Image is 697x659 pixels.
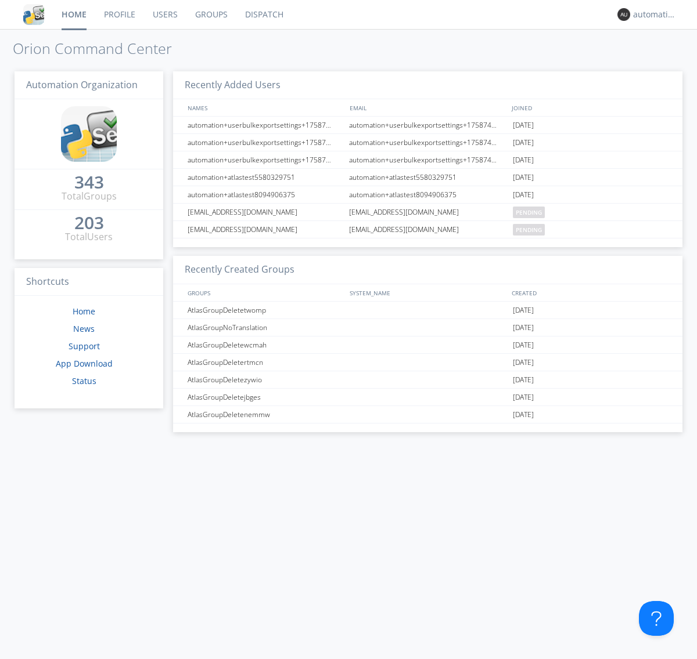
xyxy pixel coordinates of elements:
[15,268,163,296] h3: Shortcuts
[513,371,534,389] span: [DATE]
[513,207,545,218] span: pending
[173,336,682,354] a: AtlasGroupDeletewcmah[DATE]
[509,99,671,116] div: JOINED
[65,230,113,244] div: Total Users
[185,336,346,353] div: AtlasGroupDeletewcmah
[513,336,534,354] span: [DATE]
[346,204,510,220] div: [EMAIL_ADDRESS][DOMAIN_NAME]
[185,406,346,423] div: AtlasGroupDeletenemmw
[61,106,117,162] img: cddb5a64eb264b2086981ab96f4c1ba7
[173,256,682,284] h3: Recently Created Groups
[73,306,95,317] a: Home
[173,151,682,169] a: automation+userbulkexportsettings+1758741345automation+userbulkexportsettings+1758741345[DATE]
[513,224,545,236] span: pending
[633,9,677,20] div: automation+atlas0003
[173,371,682,389] a: AtlasGroupDeletezywio[DATE]
[173,71,682,100] h3: Recently Added Users
[173,389,682,406] a: AtlasGroupDeletejbges[DATE]
[513,354,534,371] span: [DATE]
[346,186,510,203] div: automation+atlastest8094906375
[347,284,509,301] div: SYSTEM_NAME
[185,99,344,116] div: NAMES
[173,134,682,151] a: automation+userbulkexportsettings+1758741353automation+userbulkexportsettings+1758741353[DATE]
[513,319,534,336] span: [DATE]
[346,151,510,168] div: automation+userbulkexportsettings+1758741345
[185,151,346,168] div: automation+userbulkexportsettings+1758741345
[173,319,682,336] a: AtlasGroupNoTranslation[DATE]
[185,186,346,203] div: automation+atlastest8094906375
[173,117,682,134] a: automation+userbulkexportsettings+1758741360automation+userbulkexportsettings+1758741360[DATE]
[173,354,682,371] a: AtlasGroupDeletertmcn[DATE]
[513,169,534,186] span: [DATE]
[173,302,682,319] a: AtlasGroupDeletetwomp[DATE]
[513,302,534,319] span: [DATE]
[69,341,100,352] a: Support
[346,221,510,238] div: [EMAIL_ADDRESS][DOMAIN_NAME]
[173,169,682,186] a: automation+atlastest5580329751automation+atlastest5580329751[DATE]
[346,134,510,151] div: automation+userbulkexportsettings+1758741353
[185,204,346,220] div: [EMAIL_ADDRESS][DOMAIN_NAME]
[72,375,96,386] a: Status
[74,217,104,229] div: 203
[173,221,682,238] a: [EMAIL_ADDRESS][DOMAIN_NAME][EMAIL_ADDRESS][DOMAIN_NAME]pending
[347,99,509,116] div: EMAIL
[513,134,534,151] span: [DATE]
[639,601,674,636] iframe: Toggle Customer Support
[513,389,534,406] span: [DATE]
[185,302,346,318] div: AtlasGroupDeletetwomp
[513,186,534,204] span: [DATE]
[617,8,630,21] img: 373638.png
[73,323,95,334] a: News
[173,186,682,204] a: automation+atlastest8094906375automation+atlastest8094906375[DATE]
[185,371,346,388] div: AtlasGroupDeletezywio
[74,217,104,230] a: 203
[74,176,104,188] div: 343
[56,358,113,369] a: App Download
[513,151,534,169] span: [DATE]
[513,406,534,423] span: [DATE]
[173,406,682,423] a: AtlasGroupDeletenemmw[DATE]
[185,354,346,371] div: AtlasGroupDeletertmcn
[185,134,346,151] div: automation+userbulkexportsettings+1758741353
[26,78,138,91] span: Automation Organization
[185,221,346,238] div: [EMAIL_ADDRESS][DOMAIN_NAME]
[185,117,346,133] div: automation+userbulkexportsettings+1758741360
[185,389,346,405] div: AtlasGroupDeletejbges
[513,117,534,134] span: [DATE]
[185,284,344,301] div: GROUPS
[509,284,671,301] div: CREATED
[23,4,44,25] img: cddb5a64eb264b2086981ab96f4c1ba7
[74,176,104,190] a: 343
[346,169,510,186] div: automation+atlastest5580329751
[185,319,346,336] div: AtlasGroupNoTranslation
[346,117,510,133] div: automation+userbulkexportsettings+1758741360
[62,190,117,203] div: Total Groups
[185,169,346,186] div: automation+atlastest5580329751
[173,204,682,221] a: [EMAIL_ADDRESS][DOMAIN_NAME][EMAIL_ADDRESS][DOMAIN_NAME]pending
